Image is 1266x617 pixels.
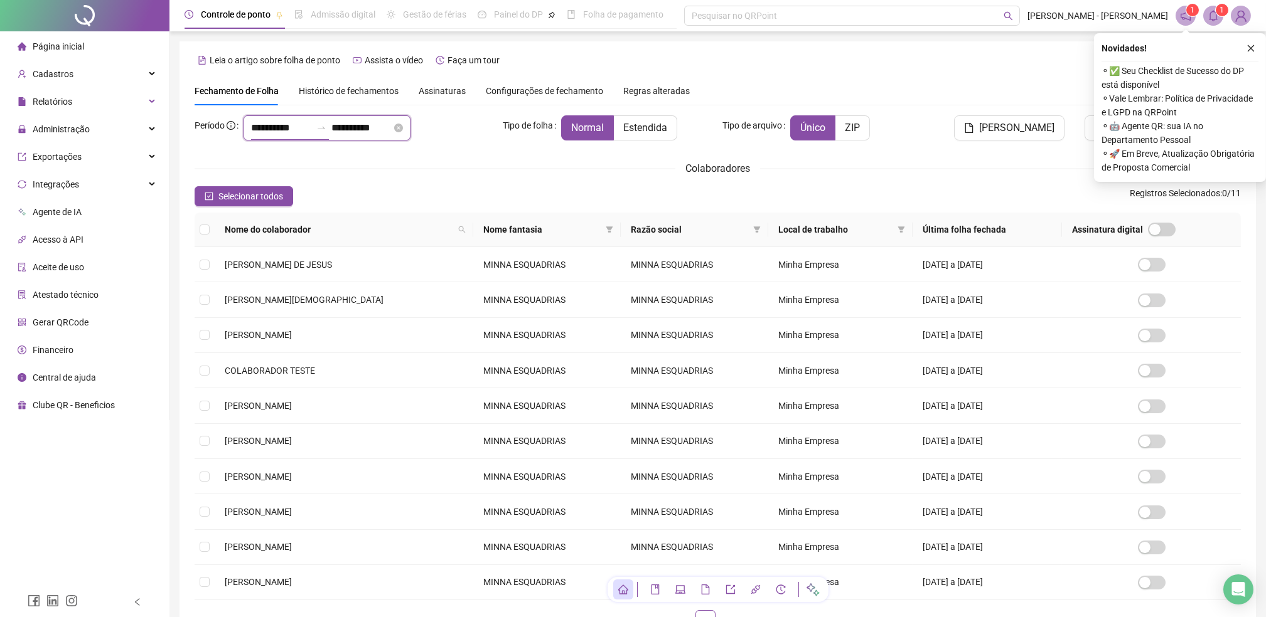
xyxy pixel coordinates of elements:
span: ⚬ 🚀 Em Breve, Atualização Obrigatória de Proposta Comercial [1102,147,1258,174]
td: [DATE] a [DATE] [913,530,1062,565]
span: Agente de IA [33,207,82,217]
td: [DATE] a [DATE] [913,424,1062,459]
span: file [964,123,974,133]
span: Assinaturas [419,87,466,95]
span: home [18,42,26,51]
span: Período [195,120,225,130]
span: Relatórios [33,97,72,107]
span: Tipo de arquivo [722,119,782,132]
button: [PERSON_NAME] [954,115,1065,140]
span: [PERSON_NAME] [225,330,292,340]
span: Estendida [623,122,667,134]
span: filter [753,226,761,233]
td: Minha Empresa [768,247,913,282]
span: Assinatura digital [1072,223,1143,236]
td: MINNA ESQUADRIAS [473,530,621,565]
span: Único [800,122,825,134]
div: Open Intercom Messenger [1223,574,1253,604]
span: Acesso à API [33,235,83,245]
span: [PERSON_NAME] DE JESUS [225,260,332,270]
span: search [458,226,466,233]
span: [PERSON_NAME] - [PERSON_NAME] [1027,9,1168,23]
td: Minha Empresa [768,565,913,600]
td: [DATE] a [DATE] [913,282,1062,317]
span: dollar [18,345,26,354]
button: Selecionar todos [195,186,293,206]
span: [PERSON_NAME] [225,577,292,587]
button: Fechar folha [1085,115,1176,140]
td: MINNA ESQUADRIAS [621,459,768,494]
td: [DATE] a [DATE] [913,494,1062,529]
span: Novidades ! [1102,41,1147,55]
td: MINNA ESQUADRIAS [473,494,621,529]
span: filter [603,220,616,239]
span: 1 [1220,6,1225,14]
span: dashboard [478,10,486,19]
span: filter [895,220,908,239]
td: MINNA ESQUADRIAS [473,459,621,494]
span: file [700,584,711,594]
span: audit [18,263,26,272]
span: Folha de pagamento [583,9,663,19]
span: file-done [294,10,303,19]
td: MINNA ESQUADRIAS [621,424,768,459]
span: [PERSON_NAME][DEMOGRAPHIC_DATA] [225,295,384,305]
span: qrcode [18,318,26,327]
span: : 0 / 11 [1130,186,1241,206]
span: info-circle [227,121,235,130]
span: Razão social [631,223,748,236]
span: left [133,598,142,606]
span: Controle de ponto [201,9,271,19]
span: search [456,220,468,239]
span: sync [18,180,26,189]
span: export [726,584,736,594]
td: Minha Empresa [768,282,913,317]
td: [DATE] a [DATE] [913,459,1062,494]
td: MINNA ESQUADRIAS [621,388,768,423]
span: Assista o vídeo [365,55,423,65]
span: COLABORADOR TESTE [225,366,315,376]
span: Exportações [33,152,82,162]
td: MINNA ESQUADRIAS [473,424,621,459]
span: to [316,123,326,133]
span: close [1247,44,1255,53]
span: Administração [33,124,90,134]
span: facebook [28,594,40,607]
td: MINNA ESQUADRIAS [473,282,621,317]
span: info-circle [18,373,26,382]
td: Minha Empresa [768,388,913,423]
span: history [776,584,786,594]
span: [PERSON_NAME] [225,542,292,552]
span: Fechamento de Folha [195,86,279,96]
span: Gestão de férias [403,9,466,19]
span: export [18,152,26,161]
td: MINNA ESQUADRIAS [473,247,621,282]
span: Cadastros [33,69,73,79]
span: api [18,235,26,244]
span: Faça um tour [448,55,500,65]
span: book [650,584,660,594]
span: Colaboradores [685,162,750,174]
span: bell [1208,10,1219,21]
td: MINNA ESQUADRIAS [473,388,621,423]
span: laptop [675,584,685,594]
span: notification [1180,10,1191,21]
td: Minha Empresa [768,424,913,459]
span: youtube [353,56,362,65]
td: MINNA ESQUADRIAS [473,318,621,353]
td: MINNA ESQUADRIAS [473,565,621,600]
td: Minha Empresa [768,494,913,529]
span: book [567,10,576,19]
span: Regras alteradas [623,87,690,95]
span: filter [898,226,905,233]
td: MINNA ESQUADRIAS [621,318,768,353]
span: Central de ajuda [33,372,96,382]
span: history [436,56,444,65]
span: Configurações de fechamento [486,87,603,95]
span: [PERSON_NAME] [979,120,1054,135]
span: file-text [198,56,207,65]
img: 88393 [1231,6,1250,25]
span: close-circle [394,124,403,132]
span: Integrações [33,179,79,189]
span: Histórico de fechamentos [299,86,399,96]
